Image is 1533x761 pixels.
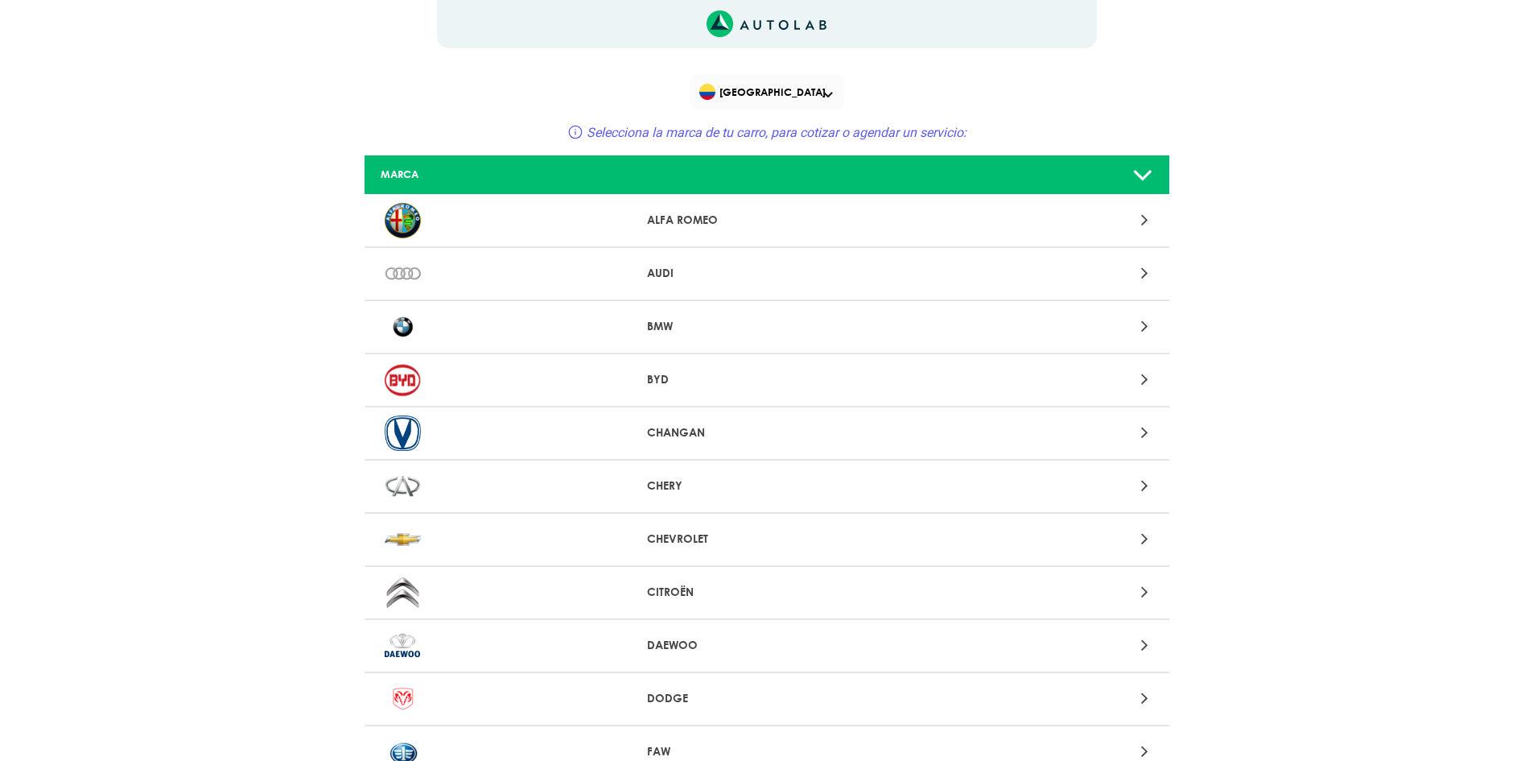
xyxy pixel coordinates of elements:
[647,478,886,494] p: CHERY
[385,256,421,292] img: AUDI
[647,265,886,282] p: AUDI
[707,15,826,31] a: Link al sitio de autolab
[369,167,634,182] div: MARCA
[385,416,421,451] img: CHANGAN
[647,212,886,229] p: ALFA ROMEO
[647,743,886,760] p: FAW
[690,74,844,110] div: Flag of COLOMBIA[GEOGRAPHIC_DATA]
[647,424,886,441] p: CHANGAN
[385,309,421,345] img: BMW
[385,362,421,398] img: BYD
[699,84,715,100] img: Flag of COLOMBIA
[587,125,966,140] span: Selecciona la marca de tu carro, para cotizar o agendar un servicio:
[647,318,886,335] p: BMW
[385,203,421,238] img: ALFA ROMEO
[385,681,421,717] img: DODGE
[647,531,886,548] p: CHEVROLET
[365,155,1169,195] a: MARCA
[699,81,837,103] span: [GEOGRAPHIC_DATA]
[647,637,886,654] p: DAEWOO
[385,522,421,557] img: CHEVROLET
[647,371,886,388] p: BYD
[385,575,421,610] img: CITROËN
[385,469,421,504] img: CHERY
[647,584,886,601] p: CITROËN
[385,628,421,664] img: DAEWOO
[647,690,886,707] p: DODGE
